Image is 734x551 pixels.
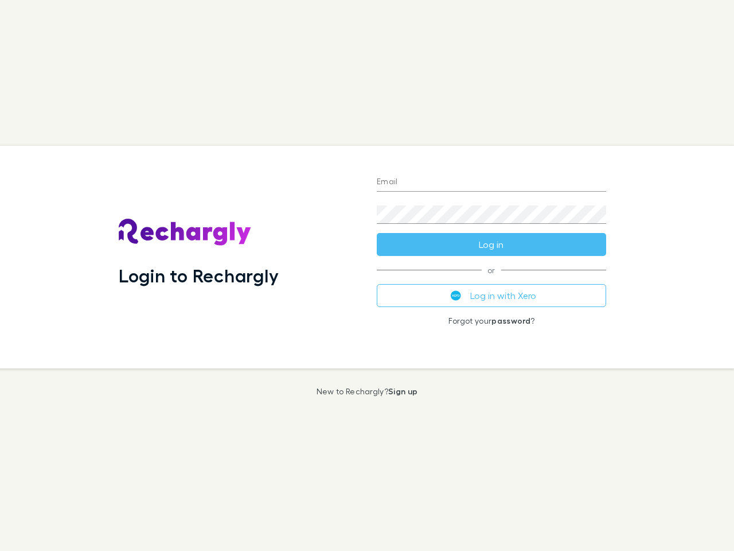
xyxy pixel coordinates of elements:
img: Rechargly's Logo [119,219,252,246]
p: Forgot your ? [377,316,606,325]
button: Log in with Xero [377,284,606,307]
a: Sign up [388,386,417,396]
button: Log in [377,233,606,256]
h1: Login to Rechargly [119,265,279,286]
img: Xero's logo [451,290,461,301]
a: password [491,316,530,325]
p: New to Rechargly? [317,387,418,396]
